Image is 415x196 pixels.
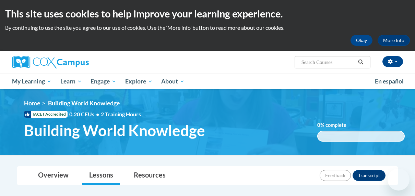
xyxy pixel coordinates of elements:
[356,58,366,66] button: Search
[91,77,116,86] span: Engage
[96,111,99,117] span: •
[378,35,410,46] a: More Info
[375,78,404,85] span: En español
[60,77,82,86] span: Learn
[56,74,86,89] a: Learn
[5,24,410,31] p: By continuing to use the site you agree to our use of cookies. Use the ‘More info’ button to read...
[125,77,153,86] span: Explore
[317,121,357,129] label: % complete
[48,100,120,107] span: Building World Knowledge
[317,122,320,128] span: 0
[12,56,89,68] img: Cox Campus
[388,169,410,191] iframe: Button to launch messaging window
[101,111,141,117] span: 2 Training Hours
[127,167,173,185] a: Resources
[382,56,403,67] button: Account Settings
[24,100,40,107] a: Home
[301,58,356,66] input: Search Courses
[69,110,101,118] span: 0.20 CEUs
[24,121,205,140] span: Building World Knowledge
[82,167,120,185] a: Lessons
[8,74,56,89] a: My Learning
[31,167,75,185] a: Overview
[161,77,185,86] span: About
[7,74,408,89] div: Main menu
[370,74,408,89] a: En español
[121,74,157,89] a: Explore
[351,35,372,46] button: Okay
[24,111,68,118] span: IACET Accredited
[5,7,410,21] h2: This site uses cookies to help improve your learning experience.
[86,74,121,89] a: Engage
[353,170,386,181] button: Transcript
[157,74,189,89] a: About
[320,170,351,181] button: Feedback
[12,56,135,68] a: Cox Campus
[12,77,51,86] span: My Learning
